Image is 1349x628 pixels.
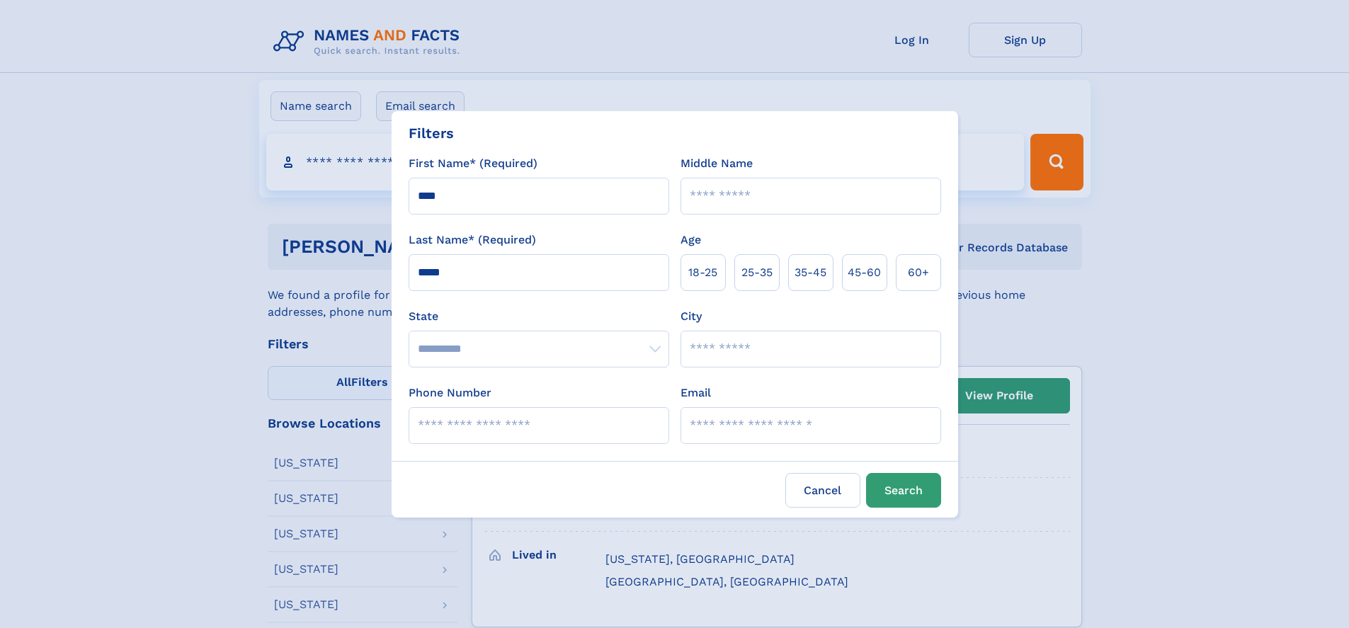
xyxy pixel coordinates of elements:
[908,264,929,281] span: 60+
[681,384,711,401] label: Email
[409,155,537,172] label: First Name* (Required)
[795,264,826,281] span: 35‑45
[785,473,860,508] label: Cancel
[681,308,702,325] label: City
[848,264,881,281] span: 45‑60
[688,264,717,281] span: 18‑25
[409,384,491,401] label: Phone Number
[741,264,773,281] span: 25‑35
[409,122,454,144] div: Filters
[866,473,941,508] button: Search
[409,232,536,249] label: Last Name* (Required)
[409,308,669,325] label: State
[681,232,701,249] label: Age
[681,155,753,172] label: Middle Name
